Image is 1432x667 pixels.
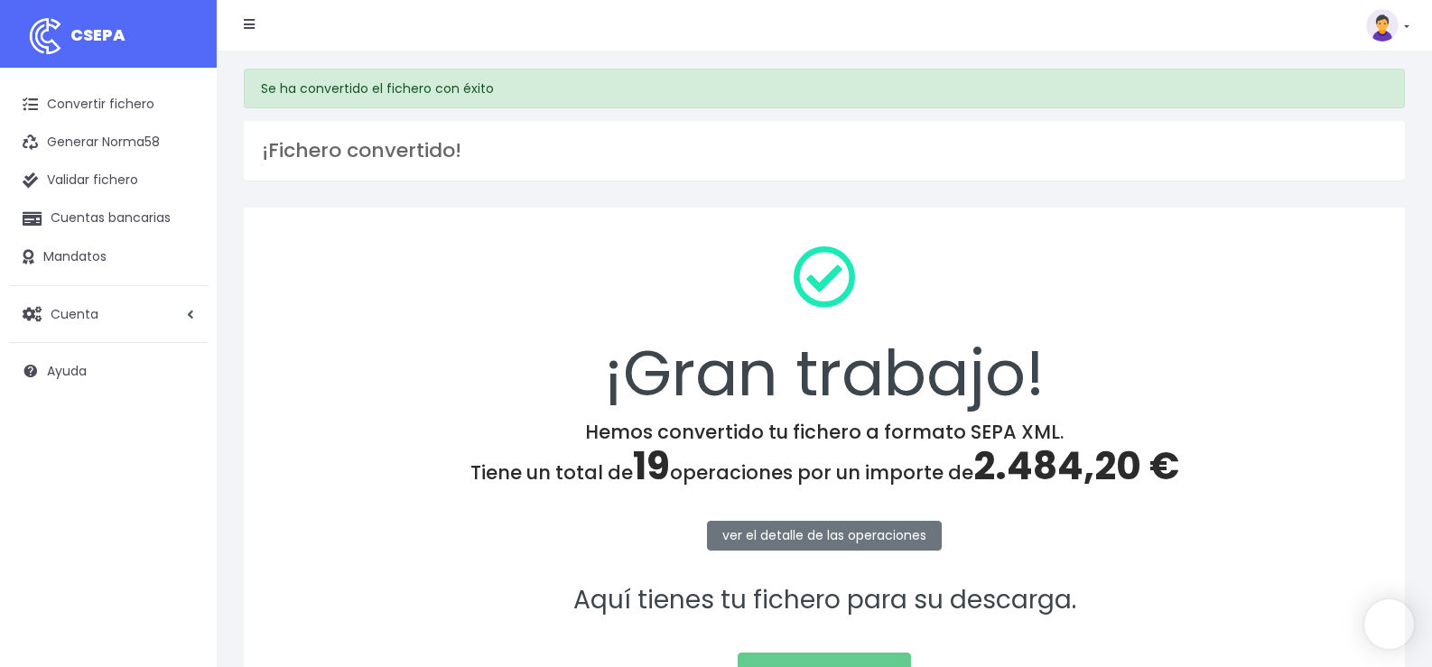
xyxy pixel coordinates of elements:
a: Cuenta [9,295,208,333]
span: 19 [633,440,670,493]
a: Ayuda [9,352,208,390]
h4: Hemos convertido tu fichero a formato SEPA XML. Tiene un total de operaciones por un importe de [267,421,1381,489]
span: Ayuda [47,362,87,380]
a: Mandatos [9,238,208,276]
span: 2.484,20 € [973,440,1179,493]
p: Aquí tienes tu fichero para su descarga. [267,580,1381,621]
a: Cuentas bancarias [9,199,208,237]
a: Validar fichero [9,162,208,199]
a: Generar Norma58 [9,124,208,162]
span: Cuenta [51,304,98,322]
div: ¡Gran trabajo! [267,231,1381,421]
span: CSEPA [70,23,126,46]
a: ver el detalle de las operaciones [707,521,942,551]
a: Convertir fichero [9,86,208,124]
div: Se ha convertido el fichero con éxito [244,69,1405,108]
h3: ¡Fichero convertido! [262,139,1387,162]
img: profile [1366,9,1399,42]
img: logo [23,14,68,59]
